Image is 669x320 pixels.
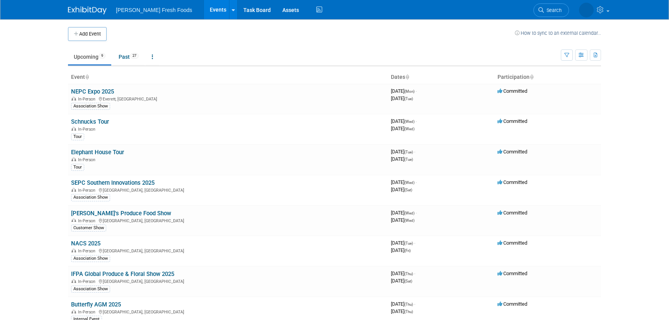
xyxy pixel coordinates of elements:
div: Tour [71,133,84,140]
span: In-Person [78,310,98,315]
span: [DATE] [391,271,415,276]
span: (Wed) [404,119,414,124]
th: Participation [494,71,601,84]
span: - [414,271,415,276]
span: (Thu) [404,272,413,276]
span: Committed [498,88,527,94]
a: Search [533,3,569,17]
span: - [416,88,417,94]
span: Committed [498,271,527,276]
a: Sort by Participation Type [530,74,533,80]
span: 27 [130,53,139,59]
span: [DATE] [391,156,413,162]
div: Association Show [71,194,110,201]
button: Add Event [68,27,107,41]
span: (Tue) [404,157,413,162]
span: [DATE] [391,308,413,314]
span: In-Person [78,127,98,132]
span: - [414,240,415,246]
a: Sort by Event Name [85,74,89,80]
a: NEPC Expo 2025 [71,88,114,95]
div: Association Show [71,103,110,110]
img: In-Person Event [71,157,76,161]
div: Association Show [71,286,110,293]
a: Schnucks Tour [71,118,109,125]
img: In-Person Event [71,97,76,100]
img: In-Person Event [71,127,76,131]
a: IFPA Global Produce & Floral Show 2025 [71,271,174,277]
span: In-Person [78,249,98,254]
span: Search [544,7,562,13]
div: [GEOGRAPHIC_DATA], [GEOGRAPHIC_DATA] [71,308,385,315]
span: (Tue) [404,241,413,245]
span: [DATE] [391,187,412,192]
div: [GEOGRAPHIC_DATA], [GEOGRAPHIC_DATA] [71,278,385,284]
a: SEPC Southern Innovations 2025 [71,179,155,186]
span: (Wed) [404,180,414,185]
span: Committed [498,149,527,155]
a: Elephant House Tour [71,149,124,156]
span: [DATE] [391,247,411,253]
span: [DATE] [391,149,415,155]
span: Committed [498,210,527,216]
div: Customer Show [71,225,106,231]
span: [DATE] [391,95,413,101]
span: Committed [498,118,527,124]
span: Committed [498,240,527,246]
a: Upcoming9 [68,49,111,64]
span: (Tue) [404,150,413,154]
img: In-Person Event [71,310,76,313]
a: Butterfly AGM 2025 [71,301,121,308]
span: Committed [498,301,527,307]
span: (Mon) [404,89,414,94]
a: Past27 [113,49,144,64]
a: [PERSON_NAME]'s Produce Food Show [71,210,171,217]
div: [GEOGRAPHIC_DATA], [GEOGRAPHIC_DATA] [71,247,385,254]
span: Committed [498,179,527,185]
div: [GEOGRAPHIC_DATA], [GEOGRAPHIC_DATA] [71,217,385,223]
span: - [416,210,417,216]
span: [DATE] [391,179,417,185]
span: (Thu) [404,310,413,314]
div: [GEOGRAPHIC_DATA], [GEOGRAPHIC_DATA] [71,187,385,193]
span: - [416,118,417,124]
span: [DATE] [391,301,415,307]
span: [DATE] [391,240,415,246]
span: - [416,179,417,185]
span: (Wed) [404,211,414,215]
span: [DATE] [391,118,417,124]
span: [DATE] [391,217,414,223]
span: [DATE] [391,126,414,131]
span: [DATE] [391,278,412,284]
span: 9 [99,53,105,59]
img: In-Person Event [71,249,76,252]
span: [DATE] [391,210,417,216]
span: (Sat) [404,279,412,283]
span: In-Person [78,188,98,193]
span: [PERSON_NAME] Fresh Foods [116,7,192,13]
img: In-Person Event [71,188,76,192]
span: (Fri) [404,249,411,253]
span: In-Person [78,157,98,162]
img: In-Person Event [71,218,76,222]
span: In-Person [78,97,98,102]
span: (Tue) [404,97,413,101]
span: (Thu) [404,302,413,306]
th: Dates [388,71,494,84]
span: [DATE] [391,88,417,94]
div: Everett, [GEOGRAPHIC_DATA] [71,95,385,102]
a: NACS 2025 [71,240,100,247]
span: In-Person [78,218,98,223]
span: - [414,301,415,307]
img: Courtney Law [579,3,594,17]
a: Sort by Start Date [405,74,409,80]
span: - [414,149,415,155]
div: Association Show [71,255,110,262]
img: In-Person Event [71,279,76,283]
th: Event [68,71,388,84]
span: (Wed) [404,218,414,223]
span: (Wed) [404,127,414,131]
a: How to sync to an external calendar... [515,30,601,36]
span: (Sat) [404,188,412,192]
span: In-Person [78,279,98,284]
